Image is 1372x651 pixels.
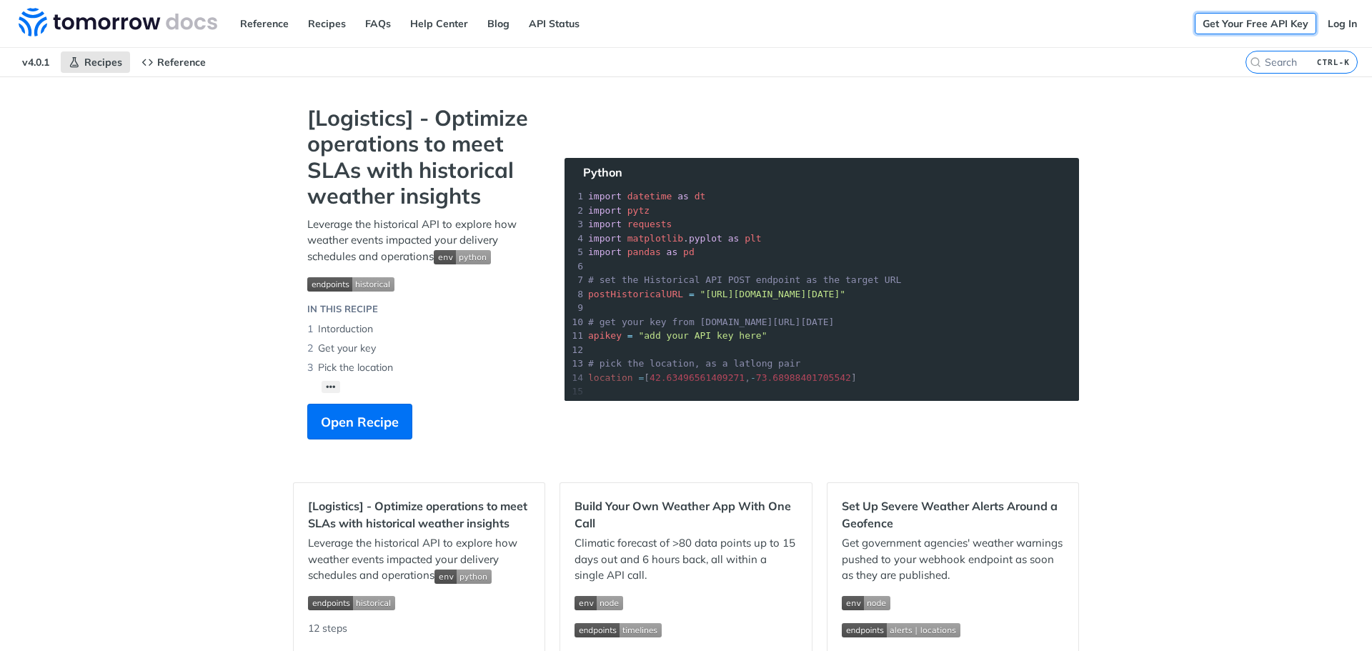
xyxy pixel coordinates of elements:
[19,8,217,36] img: Tomorrow.io Weather API Docs
[300,13,354,34] a: Recipes
[575,621,797,637] span: Expand image
[307,302,378,317] div: In this Recipe
[575,497,797,532] h2: Build Your Own Weather App With One Call
[61,51,130,73] a: Recipes
[434,249,491,263] span: Expand image
[434,250,491,264] img: env
[14,51,57,73] span: v4.0.1
[232,13,297,34] a: Reference
[307,105,536,209] strong: [Logistics] - Optimize operations to meet SLAs with historical weather insights
[157,56,206,69] span: Reference
[479,13,517,34] a: Blog
[842,497,1064,532] h2: Set Up Severe Weather Alerts Around a Geofence
[842,595,1064,611] span: Expand image
[842,623,960,637] img: endpoint
[308,596,395,610] img: endpoint
[1320,13,1365,34] a: Log In
[1250,56,1261,68] svg: Search
[308,497,530,532] h2: [Logistics] - Optimize operations to meet SLAs with historical weather insights
[307,319,536,339] li: Intorduction
[575,596,623,610] img: env
[321,412,399,432] span: Open Recipe
[308,595,530,611] span: Expand image
[521,13,587,34] a: API Status
[307,339,536,358] li: Get your key
[307,277,394,292] img: endpoint
[434,568,492,582] span: Expand image
[1313,55,1353,69] kbd: CTRL-K
[575,595,797,611] span: Expand image
[575,623,662,637] img: endpoint
[842,535,1064,584] p: Get government agencies' weather warnings pushed to your webhook endpoint as soon as they are pub...
[575,535,797,584] p: Climatic forecast of >80 data points up to 15 days out and 6 hours back, all within a single API ...
[307,404,412,439] button: Open Recipe
[134,51,214,73] a: Reference
[307,217,536,265] p: Leverage the historical API to explore how weather events impacted your delivery schedules and op...
[307,358,536,377] li: Pick the location
[1195,13,1316,34] a: Get Your Free API Key
[402,13,476,34] a: Help Center
[842,621,1064,637] span: Expand image
[322,381,340,393] button: •••
[84,56,122,69] span: Recipes
[308,535,530,584] p: Leverage the historical API to explore how weather events impacted your delivery schedules and op...
[357,13,399,34] a: FAQs
[307,275,536,292] span: Expand image
[842,596,890,610] img: env
[434,570,492,584] img: env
